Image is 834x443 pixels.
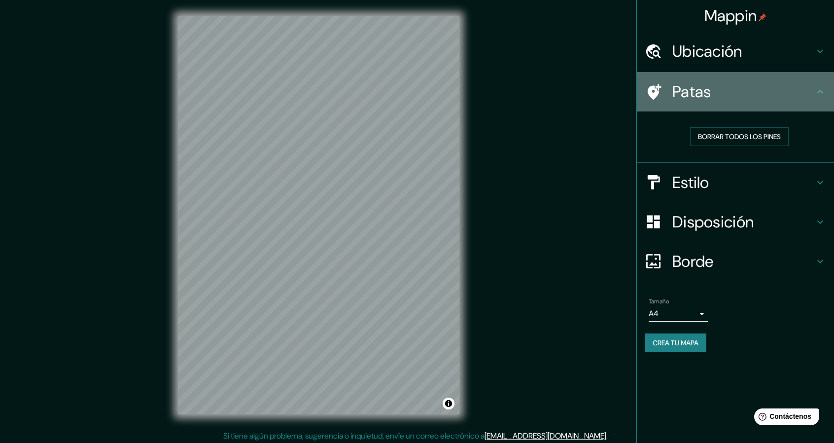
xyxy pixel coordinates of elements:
div: Estilo [637,163,834,202]
font: Tamaño [649,297,669,305]
button: Activar o desactivar atribución [443,398,454,409]
iframe: Lanzador de widgets de ayuda [746,405,823,432]
font: Si tiene algún problema, sugerencia o inquietud, envíe un correo electrónico a [223,431,485,441]
font: . [608,430,609,441]
font: Mappin [704,5,757,26]
div: A4 [649,306,708,322]
font: Disposición [672,212,754,232]
font: Crea tu mapa [653,338,698,347]
div: Disposición [637,202,834,242]
font: A4 [649,308,659,319]
a: [EMAIL_ADDRESS][DOMAIN_NAME] [485,431,606,441]
button: Borrar todos los pines [690,127,789,146]
div: Patas [637,72,834,111]
font: Ubicación [672,41,742,62]
font: . [606,431,608,441]
div: Borde [637,242,834,281]
div: Ubicación [637,32,834,71]
font: Patas [672,81,711,102]
font: Estilo [672,172,709,193]
font: . [609,430,611,441]
img: pin-icon.png [759,13,766,21]
font: Borrar todos los pines [698,132,781,141]
button: Crea tu mapa [645,333,706,352]
canvas: Mapa [178,16,459,414]
font: Borde [672,251,714,272]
